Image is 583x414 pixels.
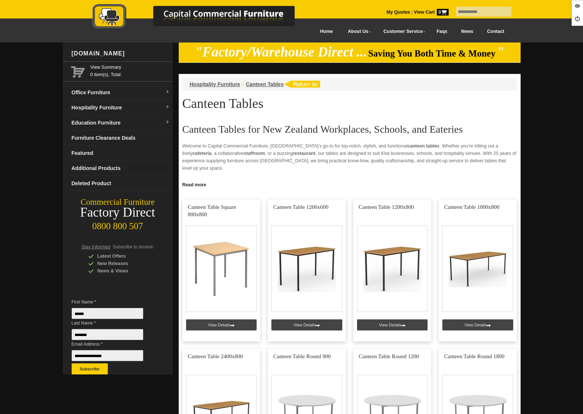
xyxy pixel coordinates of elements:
[69,161,173,176] a: Additional Products
[387,10,410,15] a: My Quotes
[368,48,495,58] span: Saving You Both Time & Money
[72,308,143,319] input: First Name *
[182,142,517,172] p: Welcome to Capital Commercial Furniture, [GEOGRAPHIC_DATA]’s go-to for top-notch, stylish, and fu...
[246,81,284,87] a: Canteen Tables
[293,151,315,156] strong: restaurant
[69,176,173,191] a: Deleted Product
[69,115,173,130] a: Education Furnituredropdown
[192,151,211,156] strong: cafeteria
[244,151,265,156] strong: staffroom
[69,130,173,146] a: Furniture Clearance Deals
[437,9,449,16] span: 0
[72,319,154,327] span: Last Name *
[179,179,521,189] a: Click to read more
[407,143,439,149] strong: canteen tables
[72,4,330,31] img: Capital Commercial Furniture Logo
[284,81,320,88] img: return to
[69,146,173,161] a: Featured
[182,96,517,111] h1: Canteen Tables
[69,43,173,65] div: [DOMAIN_NAME]
[165,105,170,109] img: dropdown
[88,260,158,267] div: New Releases
[430,23,455,40] a: Faqs
[195,44,367,60] em: "Factory/Warehouse Direct ...
[454,23,480,40] a: News
[72,340,154,348] span: Email Address *
[412,10,448,15] a: View Cart0
[340,23,375,40] a: About Us
[63,217,173,231] div: 0800 800 507
[72,4,330,33] a: Capital Commercial Furniture Logo
[72,329,143,340] input: Last Name *
[72,298,154,306] span: First Name *
[88,267,158,275] div: News & Views
[480,23,511,40] a: Contact
[182,124,517,135] h2: Canteen Tables for New Zealand Workplaces, Schools, and Eateries
[165,90,170,94] img: dropdown
[63,197,173,207] div: Commercial Furniture
[72,363,108,374] button: Subscribe
[113,244,154,250] span: Subscribe to receive:
[69,85,173,100] a: Office Furnituredropdown
[242,81,244,88] li: ›
[165,120,170,125] img: dropdown
[82,244,110,250] span: Stay Informed
[72,350,143,361] input: Email Address *
[90,64,170,71] a: View Summary
[190,81,240,87] a: Hospitality Furniture
[414,10,449,15] strong: View Cart
[90,64,170,77] span: 0 item(s), Total:
[182,178,517,189] h2: Why Choose Our Canteen Tables?
[69,100,173,115] a: Hospitality Furnituredropdown
[63,207,173,218] div: Factory Direct
[375,23,429,40] a: Customer Service
[88,252,158,260] div: Latest Offers
[497,44,504,60] em: "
